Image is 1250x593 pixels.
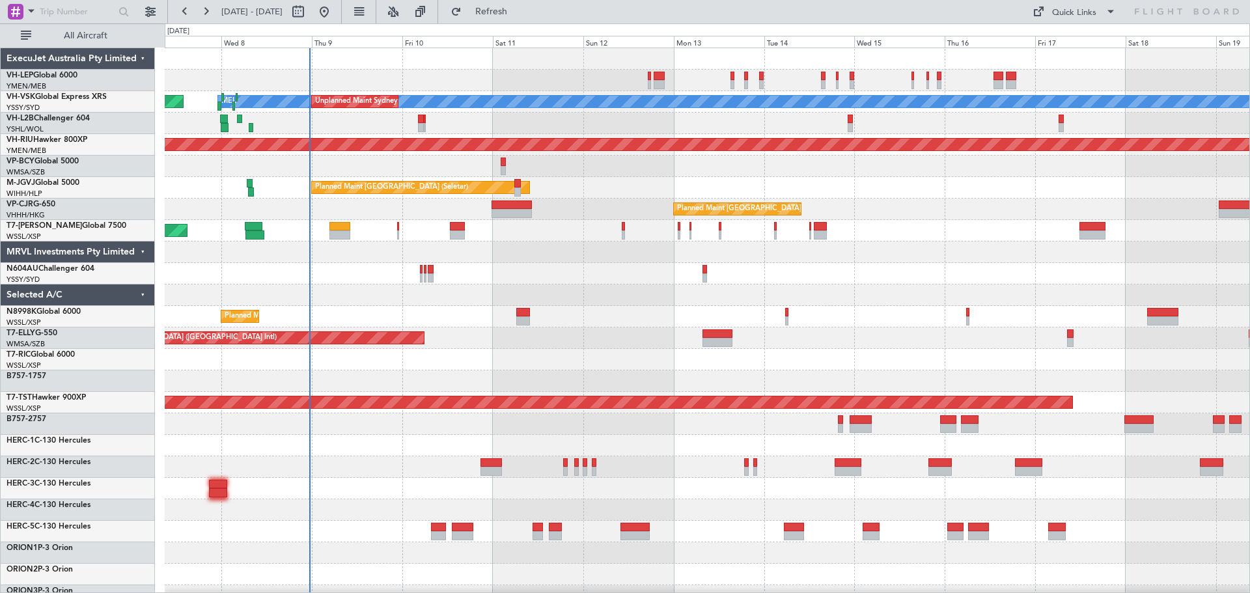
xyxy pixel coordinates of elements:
[7,124,44,134] a: YSHL/WOL
[7,566,38,573] span: ORION2
[464,7,519,16] span: Refresh
[7,566,73,573] a: ORION2P-3 Orion
[764,36,855,48] div: Tue 14
[583,36,674,48] div: Sun 12
[7,372,46,380] a: B757-1757
[7,308,81,316] a: N8998KGlobal 6000
[7,93,107,101] a: VH-VSKGlobal Express XRS
[7,210,45,220] a: VHHH/HKG
[34,31,137,40] span: All Aircraft
[7,329,57,337] a: T7-ELLYG-550
[7,437,35,445] span: HERC-1
[7,372,33,380] span: B757-1
[221,6,283,18] span: [DATE] - [DATE]
[1026,1,1122,22] button: Quick Links
[7,318,41,327] a: WSSL/XSP
[7,167,45,177] a: WMSA/SZB
[7,458,35,466] span: HERC-2
[1052,7,1096,20] div: Quick Links
[221,36,312,48] div: Wed 8
[402,36,493,48] div: Fri 10
[7,361,41,370] a: WSSL/XSP
[493,36,583,48] div: Sat 11
[7,415,33,423] span: B757-2
[674,36,764,48] div: Mon 13
[7,115,34,122] span: VH-L2B
[7,501,35,509] span: HERC-4
[7,351,75,359] a: T7-RICGlobal 6000
[7,222,126,230] a: T7-[PERSON_NAME]Global 7500
[59,328,277,348] div: Planned Maint [GEOGRAPHIC_DATA] ([GEOGRAPHIC_DATA] Intl)
[7,222,82,230] span: T7-[PERSON_NAME]
[7,480,90,488] a: HERC-3C-130 Hercules
[7,394,86,402] a: T7-TSTHawker 900XP
[1126,36,1216,48] div: Sat 18
[312,36,402,48] div: Thu 9
[14,25,141,46] button: All Aircraft
[7,72,33,79] span: VH-LEP
[854,36,945,48] div: Wed 15
[7,523,35,531] span: HERC-5
[7,265,94,273] a: N604AUChallenger 604
[7,200,33,208] span: VP-CJR
[7,458,90,466] a: HERC-2C-130 Hercules
[7,275,40,284] a: YSSY/SYD
[7,501,90,509] a: HERC-4C-130 Hercules
[445,1,523,22] button: Refresh
[7,136,87,144] a: VH-RIUHawker 800XP
[7,544,73,552] a: ORION1P-3 Orion
[7,146,46,156] a: YMEN/MEB
[7,103,40,113] a: YSSY/SYD
[7,158,35,165] span: VP-BCY
[7,437,90,445] a: HERC-1C-130 Hercules
[132,36,222,48] div: Tue 7
[7,415,46,423] a: B757-2757
[7,265,38,273] span: N604AU
[315,92,475,111] div: Unplanned Maint Sydney ([PERSON_NAME] Intl)
[7,394,32,402] span: T7-TST
[7,308,36,316] span: N8998K
[7,179,35,187] span: M-JGVJ
[7,232,41,241] a: WSSL/XSP
[7,136,33,144] span: VH-RIU
[7,158,79,165] a: VP-BCYGlobal 5000
[225,307,378,326] div: Planned Maint [GEOGRAPHIC_DATA] (Seletar)
[7,115,90,122] a: VH-L2BChallenger 604
[677,199,895,219] div: Planned Maint [GEOGRAPHIC_DATA] ([GEOGRAPHIC_DATA] Intl)
[315,178,468,197] div: Planned Maint [GEOGRAPHIC_DATA] (Seletar)
[7,339,45,349] a: WMSA/SZB
[7,179,79,187] a: M-JGVJGlobal 5000
[7,404,41,413] a: WSSL/XSP
[7,480,35,488] span: HERC-3
[945,36,1035,48] div: Thu 16
[7,544,38,552] span: ORION1
[7,189,42,199] a: WIHH/HLP
[7,93,35,101] span: VH-VSK
[221,92,236,111] div: MEL
[7,81,46,91] a: YMEN/MEB
[7,351,31,359] span: T7-RIC
[40,2,115,21] input: Trip Number
[7,72,77,79] a: VH-LEPGlobal 6000
[1035,36,1126,48] div: Fri 17
[167,26,189,37] div: [DATE]
[7,523,90,531] a: HERC-5C-130 Hercules
[7,200,55,208] a: VP-CJRG-650
[7,329,35,337] span: T7-ELLY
